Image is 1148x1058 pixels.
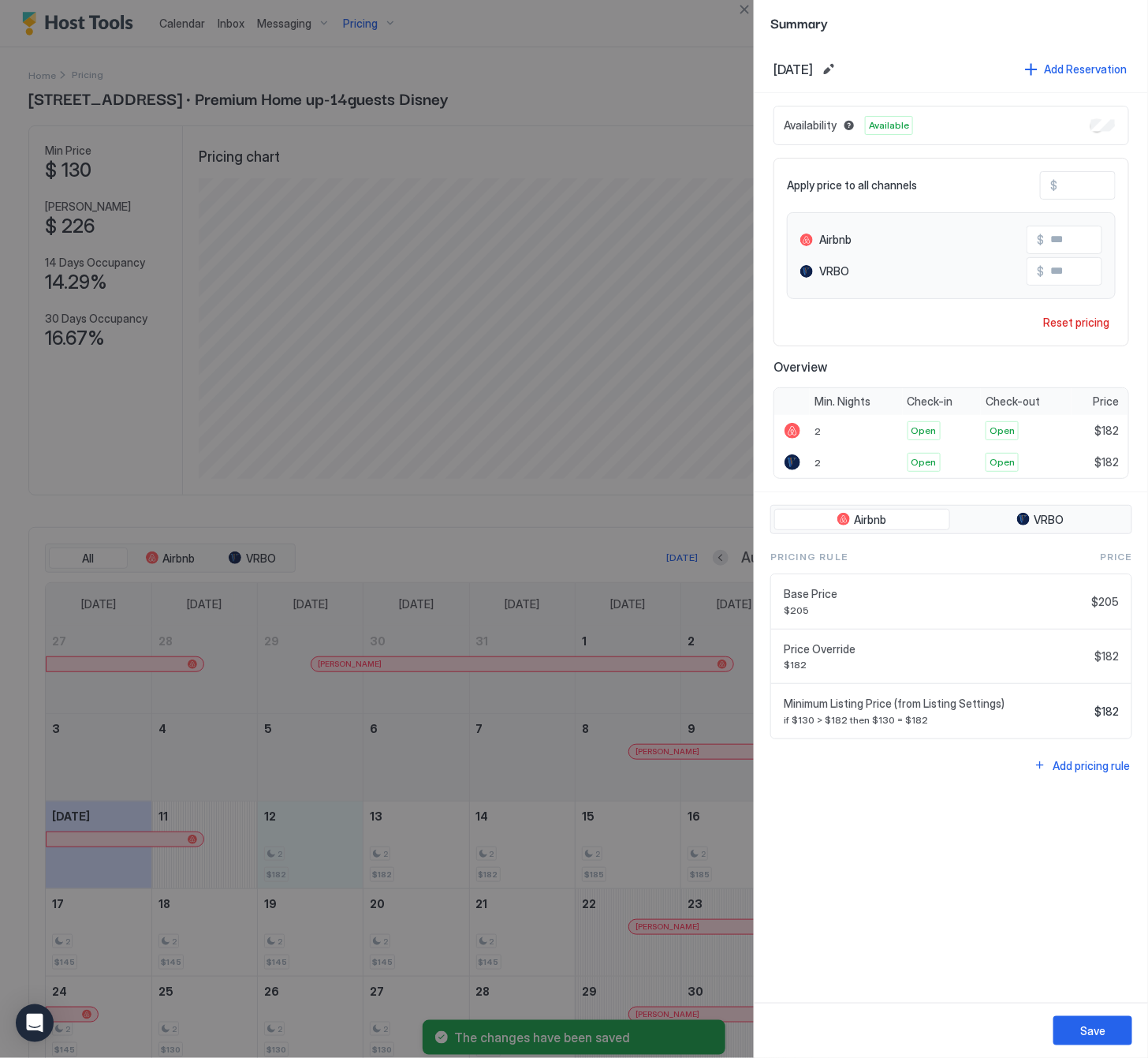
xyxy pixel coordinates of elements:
[784,587,1085,601] span: Base Price
[787,178,917,193] span: Apply price to all channels
[770,550,848,564] span: Pricing Rule
[855,513,887,527] span: Airbnb
[986,394,1040,409] span: Check-out
[990,424,1015,438] span: Open
[953,509,1129,531] button: VRBO
[1050,178,1057,193] span: $
[1037,264,1044,279] span: $
[784,604,1085,616] span: $205
[911,424,937,438] span: Open
[770,13,1132,32] span: Summary
[770,505,1132,535] div: tab-group
[990,455,1015,469] span: Open
[773,62,813,77] span: [DATE]
[784,697,1088,711] span: Minimum Listing Price (from Listing Settings)
[784,714,1088,726] span: if $130 > $182 then $130 = $182
[784,642,1088,656] span: Price Override
[1091,595,1119,609] span: $205
[784,659,1088,671] span: $182
[814,457,821,469] span: 2
[1053,757,1130,774] div: Add pricing rule
[819,264,849,279] span: VRBO
[1037,312,1116,333] button: Reset pricing
[1053,1016,1132,1045] button: Save
[16,1004,54,1042] div: Open Intercom Messenger
[1031,755,1132,776] button: Add pricing rule
[1094,649,1119,664] span: $182
[819,60,838,79] button: Edit date range
[908,394,953,409] span: Check-in
[911,455,937,469] span: Open
[814,394,870,409] span: Min. Nights
[869,118,909,133] span: Available
[819,233,852,247] span: Airbnb
[814,425,821,437] span: 2
[1093,394,1119,409] span: Price
[1094,424,1119,438] span: $182
[840,116,859,135] button: Blocked dates override all pricing rules and remain unavailable until manually unblocked
[784,118,837,133] span: Availability
[1037,233,1044,247] span: $
[773,359,1129,375] span: Overview
[1044,61,1127,77] div: Add Reservation
[774,509,950,531] button: Airbnb
[1080,1022,1105,1039] div: Save
[1094,455,1119,469] span: $182
[1100,550,1132,564] span: Price
[1043,314,1109,331] div: Reset pricing
[1094,705,1119,719] span: $182
[1023,58,1129,80] button: Add Reservation
[1034,513,1064,527] span: VRBO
